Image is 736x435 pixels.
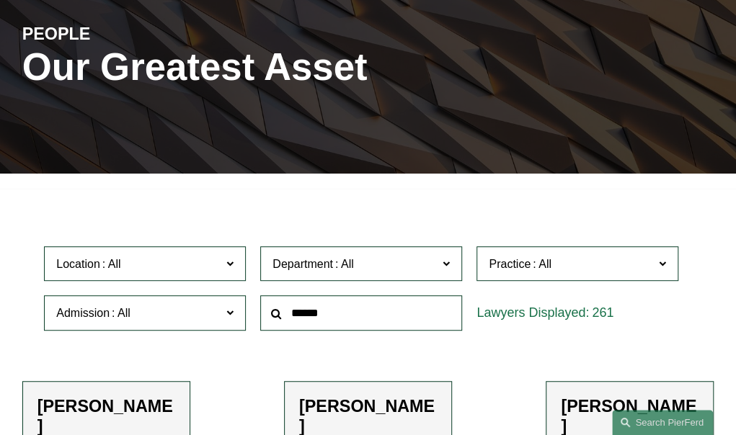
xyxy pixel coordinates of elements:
a: Search this site [612,410,713,435]
h4: PEOPLE [22,24,195,45]
span: Location [56,258,100,270]
h1: Our Greatest Asset [22,45,484,89]
span: 261 [592,305,613,320]
span: Department [272,258,333,270]
span: Admission [56,307,110,319]
span: Practice [489,258,531,270]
